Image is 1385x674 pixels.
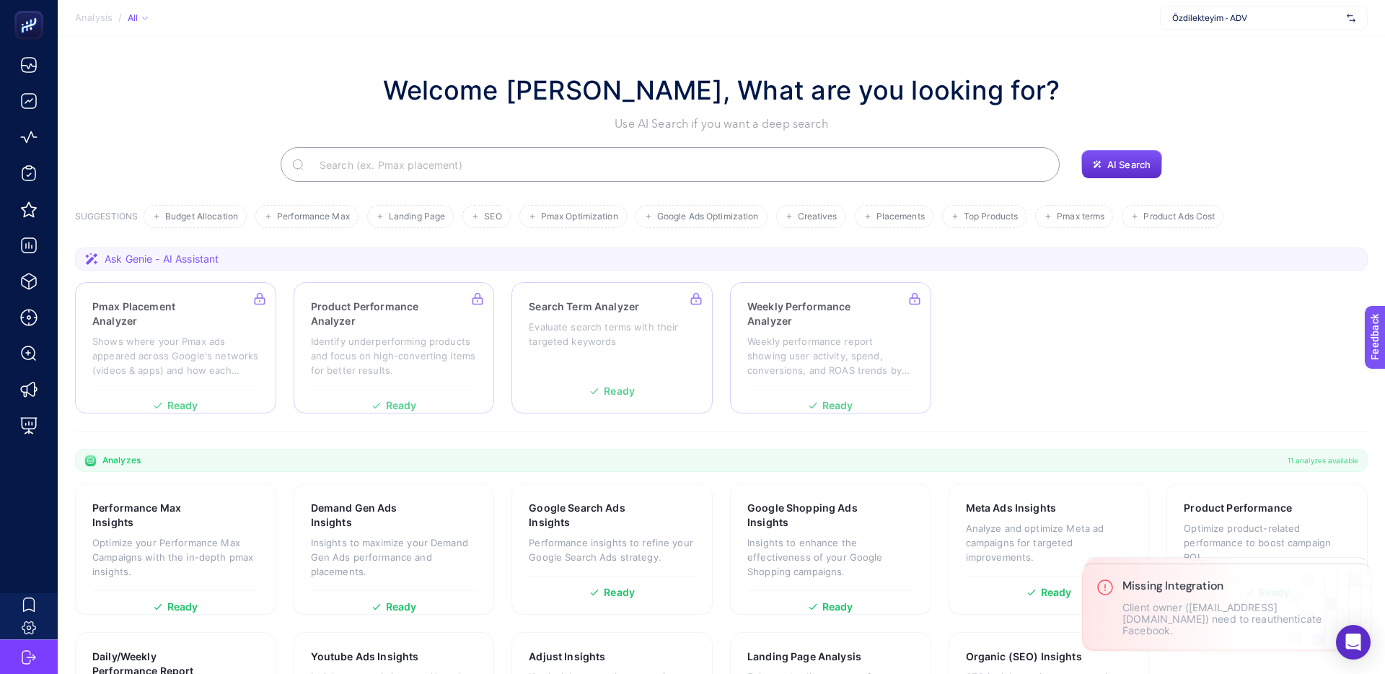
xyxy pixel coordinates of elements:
a: Weekly Performance AnalyzerWeekly performance report showing user activity, spend, conversions, a... [730,282,931,413]
span: Pmax Optimization [541,211,618,222]
span: Ready [1041,587,1072,598]
span: Ready [822,602,853,612]
span: Pmax terms [1057,211,1104,222]
span: SEO [484,211,501,222]
span: Budget Allocation [165,211,238,222]
span: / [118,12,122,23]
h3: Product Performance [1184,501,1292,515]
a: Google Search Ads InsightsPerformance insights to refine your Google Search Ads strategy.Ready [511,483,713,615]
h3: Demand Gen Ads Insights [311,501,432,530]
h3: Organic (SEO) Insights [966,649,1082,664]
span: Ready [386,602,417,612]
p: Insights to maximize your Demand Gen Ads performance and placements. [311,535,478,579]
a: Product PerformanceOptimize product-related performance to boost campaign ROI.Ready [1166,483,1368,615]
a: Google Shopping Ads InsightsInsights to enhance the effectiveness of your Google Shopping campaig... [730,483,931,615]
span: Ready [167,602,198,612]
a: Product Performance AnalyzerIdentify underperforming products and focus on high-converting items ... [294,282,495,413]
input: Search [308,144,1048,185]
h3: Meta Ads Insights [966,501,1056,515]
span: Feedback [9,4,55,16]
h3: Youtube Ads Insights [311,649,419,664]
h3: Performance Max Insights [92,501,214,530]
button: AI Search [1081,150,1162,179]
h3: Adjust Insights [529,649,605,664]
p: Use AI Search if you want a deep search [383,115,1060,133]
h1: Welcome [PERSON_NAME], What are you looking for? [383,71,1060,110]
span: Creatives [798,211,837,222]
span: Ask Genie - AI Assistant [105,252,219,266]
span: Analysis [75,12,113,24]
h3: Google Shopping Ads Insights [747,501,870,530]
div: Open Intercom Messenger [1336,625,1371,660]
span: Google Ads Optimization [657,211,759,222]
span: Product Ads Cost [1143,211,1215,222]
h3: SUGGESTIONS [75,211,138,228]
a: Performance Max InsightsOptimize your Performance Max Campaigns with the in-depth pmax insights.R... [75,483,276,615]
a: Pmax Placement AnalyzerShows where your Pmax ads appeared across Google's networks (videos & apps... [75,282,276,413]
span: Özdilekteyim - ADV [1172,12,1341,24]
span: Performance Max [277,211,350,222]
p: Client owner ([EMAIL_ADDRESS][DOMAIN_NAME]) need to reauthenticate Facebook. [1122,602,1356,636]
h3: Google Search Ads Insights [529,501,651,530]
h3: Landing Page Analysis [747,649,861,664]
span: Top Products [964,211,1018,222]
a: Demand Gen Ads InsightsInsights to maximize your Demand Gen Ads performance and placements.Ready [294,483,495,615]
p: Analyze and optimize Meta ad campaigns for targeted improvements. [966,521,1133,564]
span: Analyzes [102,455,141,466]
div: All [128,12,148,24]
span: Landing Page [389,211,445,222]
p: Insights to enhance the effectiveness of your Google Shopping campaigns. [747,535,914,579]
p: Optimize product-related performance to boost campaign ROI. [1184,521,1350,564]
span: Placements [876,211,925,222]
span: 11 analyzes available [1288,455,1358,466]
p: Optimize your Performance Max Campaigns with the in-depth pmax insights. [92,535,259,579]
h3: Missing Integration [1122,579,1356,593]
p: Performance insights to refine your Google Search Ads strategy. [529,535,695,564]
span: Ready [604,587,635,598]
a: Meta Ads InsightsAnalyze and optimize Meta ad campaigns for targeted improvements.Ready [949,483,1150,615]
img: svg%3e [1347,11,1355,25]
span: AI Search [1107,159,1151,170]
a: Search Term AnalyzerEvaluate search terms with their targeted keywordsReady [511,282,713,413]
